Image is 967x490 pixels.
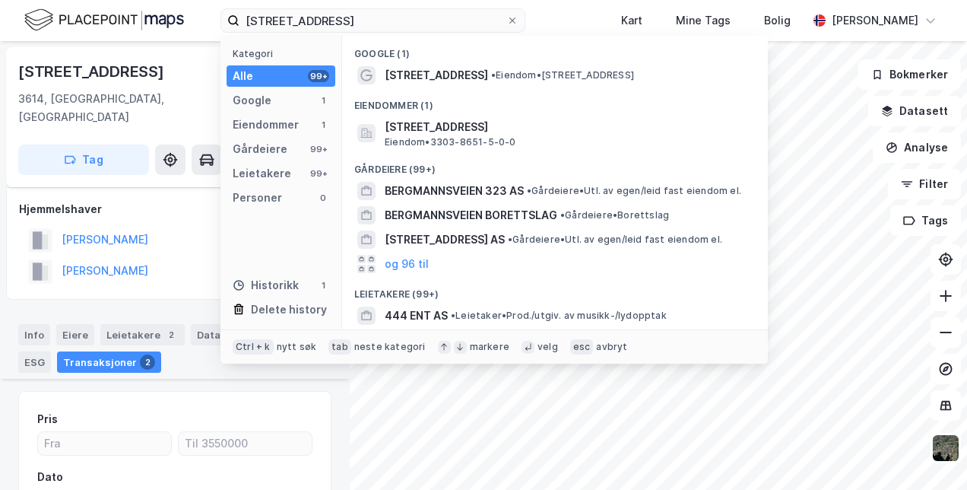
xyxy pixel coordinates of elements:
[328,339,351,355] div: tab
[508,234,512,245] span: •
[18,59,167,84] div: [STREET_ADDRESS]
[868,96,961,126] button: Datasett
[37,468,63,486] div: Dato
[560,209,565,221] span: •
[527,185,531,196] span: •
[508,234,722,246] span: Gårdeiere • Utl. av egen/leid fast eiendom el.
[342,151,768,179] div: Gårdeiere (99+)
[451,310,455,321] span: •
[527,185,741,197] span: Gårdeiere • Utl. av egen/leid fast eiendom el.
[233,339,274,355] div: Ctrl + k
[239,9,506,32] input: Søk på adresse, matrikkel, gårdeiere, leietakere eller personer
[385,231,505,249] span: [STREET_ADDRESS] AS
[385,206,557,224] span: BERGMANNSVEIEN BORETTSLAG
[191,324,248,345] div: Datasett
[317,192,329,204] div: 0
[470,341,509,353] div: markere
[891,417,967,490] iframe: Chat Widget
[354,341,426,353] div: neste kategori
[100,324,185,345] div: Leietakere
[317,119,329,131] div: 1
[233,67,253,85] div: Alle
[451,310,667,322] span: Leietaker • Prod./utgiv. av musikk-/lydopptak
[233,116,299,134] div: Eiendommer
[19,200,331,218] div: Hjemmelshaver
[596,341,627,353] div: avbryt
[308,70,329,82] div: 99+
[233,48,335,59] div: Kategori
[38,432,171,455] input: Fra
[18,352,51,373] div: ESG
[832,11,918,30] div: [PERSON_NAME]
[891,417,967,490] div: Kontrollprogram for chat
[560,209,669,221] span: Gårdeiere • Borettslag
[308,143,329,155] div: 99+
[385,136,516,148] span: Eiendom • 3303-8651-5-0-0
[570,339,594,355] div: esc
[764,11,791,30] div: Bolig
[24,7,184,33] img: logo.f888ab2527a4732fd821a326f86c7f29.svg
[342,87,768,115] div: Eiendommer (1)
[621,11,642,30] div: Kart
[317,279,329,291] div: 1
[233,189,282,207] div: Personer
[233,164,291,183] div: Leietakere
[163,327,179,342] div: 2
[385,66,488,84] span: [STREET_ADDRESS]
[18,145,149,175] button: Tag
[491,69,496,81] span: •
[676,11,731,30] div: Mine Tags
[179,432,312,455] input: Til 3550000
[251,301,327,319] div: Delete history
[140,355,155,370] div: 2
[308,167,329,180] div: 99+
[37,410,58,428] div: Pris
[233,91,271,110] div: Google
[317,94,329,107] div: 1
[18,90,244,126] div: 3614, [GEOGRAPHIC_DATA], [GEOGRAPHIC_DATA]
[537,341,558,353] div: velg
[385,255,429,273] button: og 96 til
[277,341,317,353] div: nytt søk
[385,182,524,200] span: BERGMANNSVEIEN 323 AS
[888,169,961,199] button: Filter
[57,352,161,373] div: Transaksjoner
[385,118,750,136] span: [STREET_ADDRESS]
[233,276,299,294] div: Historikk
[858,59,961,90] button: Bokmerker
[342,276,768,304] div: Leietakere (99+)
[491,69,634,81] span: Eiendom • [STREET_ADDRESS]
[342,36,768,63] div: Google (1)
[56,324,94,345] div: Eiere
[233,140,287,158] div: Gårdeiere
[890,205,961,236] button: Tags
[873,132,961,163] button: Analyse
[18,324,50,345] div: Info
[385,307,448,325] span: 444 ENT AS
